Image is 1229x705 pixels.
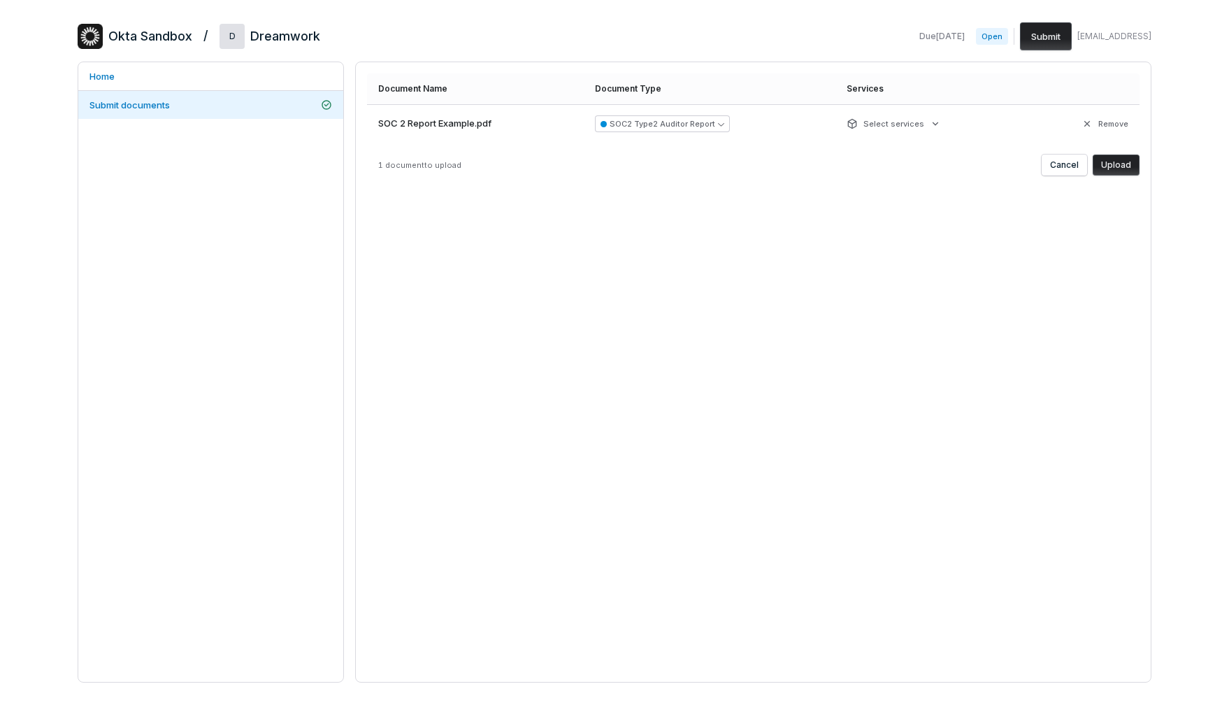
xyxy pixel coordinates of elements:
[378,160,461,170] span: 1 document to upload
[1020,22,1072,50] button: Submit
[835,73,1022,104] th: Services
[595,115,730,132] button: SOC2 Type2 Auditor Report
[1077,111,1133,136] button: Remove
[842,111,945,136] button: Select services
[250,27,320,45] h2: Dreamwork
[367,73,584,104] th: Document Name
[78,91,343,119] a: Submit documents
[1093,155,1140,176] button: Upload
[108,27,192,45] h2: Okta Sandbox
[919,31,965,42] span: Due [DATE]
[203,24,208,45] h2: /
[976,28,1008,45] span: Open
[1077,31,1151,42] span: [EMAIL_ADDRESS]
[378,117,491,131] span: SOC 2 Report Example.pdf
[89,99,170,111] span: Submit documents
[584,73,835,104] th: Document Type
[78,62,343,90] a: Home
[1042,155,1087,176] button: Cancel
